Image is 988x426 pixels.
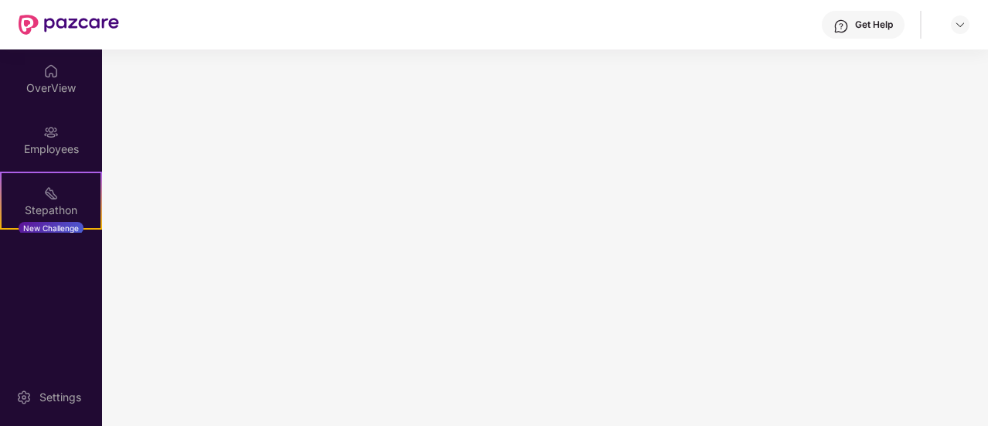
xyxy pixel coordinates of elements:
[43,186,59,201] img: svg+xml;base64,PHN2ZyB4bWxucz0iaHR0cDovL3d3dy53My5vcmcvMjAwMC9zdmciIHdpZHRoPSIyMSIgaGVpZ2h0PSIyMC...
[2,203,101,218] div: Stepathon
[954,19,966,31] img: svg+xml;base64,PHN2ZyBpZD0iRHJvcGRvd24tMzJ4MzIiIHhtbG5zPSJodHRwOi8vd3d3LnczLm9yZy8yMDAwL3N2ZyIgd2...
[35,390,86,405] div: Settings
[16,390,32,405] img: svg+xml;base64,PHN2ZyBpZD0iU2V0dGluZy0yMHgyMCIgeG1sbnM9Imh0dHA6Ly93d3cudzMub3JnLzIwMDAvc3ZnIiB3aW...
[19,15,119,35] img: New Pazcare Logo
[43,124,59,140] img: svg+xml;base64,PHN2ZyBpZD0iRW1wbG95ZWVzIiB4bWxucz0iaHR0cDovL3d3dy53My5vcmcvMjAwMC9zdmciIHdpZHRoPS...
[833,19,849,34] img: svg+xml;base64,PHN2ZyBpZD0iSGVscC0zMngzMiIgeG1sbnM9Imh0dHA6Ly93d3cudzMub3JnLzIwMDAvc3ZnIiB3aWR0aD...
[19,222,83,234] div: New Challenge
[855,19,893,31] div: Get Help
[43,63,59,79] img: svg+xml;base64,PHN2ZyBpZD0iSG9tZSIgeG1sbnM9Imh0dHA6Ly93d3cudzMub3JnLzIwMDAvc3ZnIiB3aWR0aD0iMjAiIG...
